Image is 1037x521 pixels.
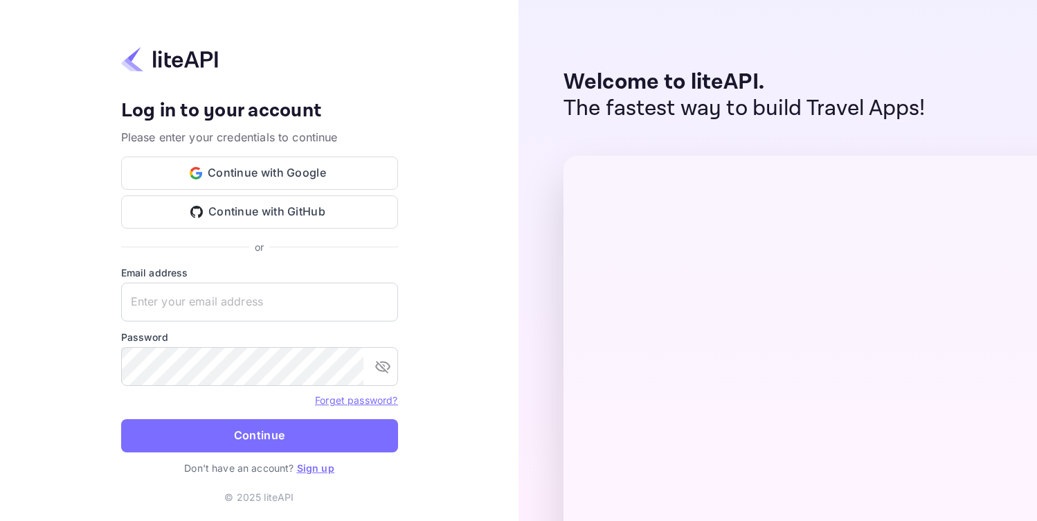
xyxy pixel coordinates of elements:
[121,265,398,280] label: Email address
[315,394,397,406] a: Forget password?
[121,129,398,145] p: Please enter your credentials to continue
[315,393,397,407] a: Forget password?
[121,99,398,123] h4: Log in to your account
[121,419,398,452] button: Continue
[255,240,264,254] p: or
[121,330,398,344] label: Password
[121,283,398,321] input: Enter your email address
[121,46,218,73] img: liteapi
[224,490,294,504] p: © 2025 liteAPI
[121,461,398,475] p: Don't have an account?
[369,353,397,380] button: toggle password visibility
[563,69,926,96] p: Welcome to liteAPI.
[297,462,334,474] a: Sign up
[121,157,398,190] button: Continue with Google
[121,195,398,229] button: Continue with GitHub
[563,96,926,122] p: The fastest way to build Travel Apps!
